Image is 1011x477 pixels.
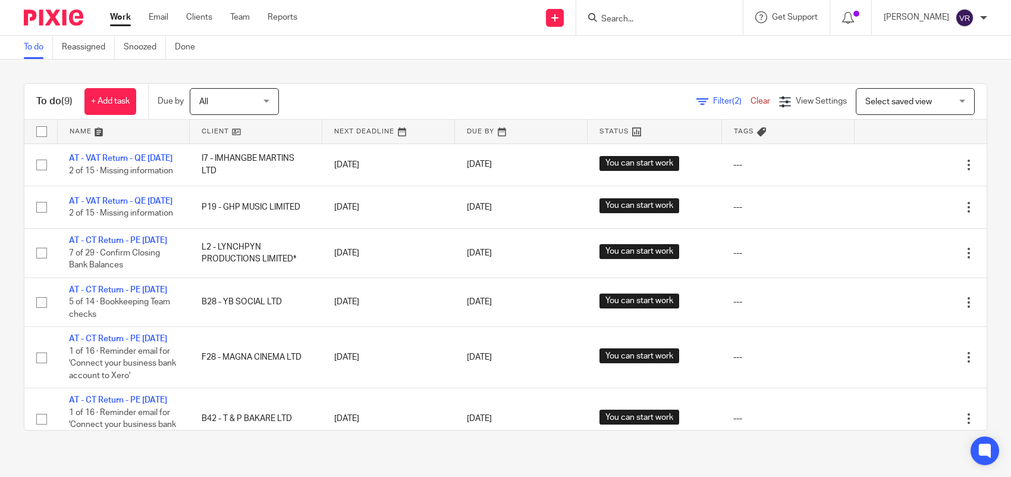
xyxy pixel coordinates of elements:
[322,186,455,228] td: [DATE]
[733,247,842,259] div: ---
[467,161,492,169] span: [DATE]
[467,298,492,306] span: [DATE]
[36,95,73,108] h1: To do
[733,296,842,308] div: ---
[62,36,115,59] a: Reassigned
[69,298,170,319] span: 5 of 14 · Bookkeeping Team checks
[69,347,176,380] span: 1 of 16 · Reminder email for 'Connect your business bank account to Xero'
[751,97,770,105] a: Clear
[84,88,136,115] a: + Add task
[190,388,322,450] td: B42 - T & P BAKARE LTD
[599,348,679,363] span: You can start work
[69,396,167,404] a: AT - CT Return - PE [DATE]
[69,249,160,270] span: 7 of 29 · Confirm Closing Bank Balances
[713,97,751,105] span: Filter
[733,351,842,363] div: ---
[322,278,455,326] td: [DATE]
[69,167,173,175] span: 2 of 15 · Missing information
[467,203,492,211] span: [DATE]
[884,11,949,23] p: [PERSON_NAME]
[190,229,322,278] td: L2 - LYNCHPYN PRODUCTIONS LIMITED*
[149,11,168,23] a: Email
[467,353,492,361] span: [DATE]
[600,14,707,25] input: Search
[61,96,73,106] span: (9)
[772,13,818,21] span: Get Support
[322,327,455,388] td: [DATE]
[268,11,297,23] a: Reports
[190,186,322,228] td: P19 - GHP MUSIC LIMITED
[599,198,679,213] span: You can start work
[24,36,53,59] a: To do
[322,388,455,450] td: [DATE]
[322,144,455,186] td: [DATE]
[69,197,172,205] a: AT - VAT Return - QE [DATE]
[69,209,173,217] span: 2 of 15 · Missing information
[467,414,492,423] span: [DATE]
[69,236,167,245] a: AT - CT Return - PE [DATE]
[467,249,492,257] span: [DATE]
[69,286,167,294] a: AT - CT Return - PE [DATE]
[796,97,847,105] span: View Settings
[599,244,679,259] span: You can start work
[124,36,166,59] a: Snoozed
[190,278,322,326] td: B28 - YB SOCIAL LTD
[734,128,754,135] span: Tags
[199,98,208,106] span: All
[69,154,172,163] a: AT - VAT Return - QE [DATE]
[175,36,204,59] a: Done
[69,335,167,343] a: AT - CT Return - PE [DATE]
[186,11,212,23] a: Clients
[599,294,679,308] span: You can start work
[599,156,679,171] span: You can start work
[955,8,974,27] img: svg%3E
[733,413,842,425] div: ---
[190,144,322,186] td: I7 - IMHANGBE MARTINS LTD
[190,327,322,388] td: F28 - MAGNA CINEMA LTD
[230,11,250,23] a: Team
[158,95,184,107] p: Due by
[733,159,842,171] div: ---
[322,229,455,278] td: [DATE]
[732,97,742,105] span: (2)
[599,410,679,425] span: You can start work
[24,10,83,26] img: Pixie
[69,409,176,441] span: 1 of 16 · Reminder email for 'Connect your business bank account to Xero'
[110,11,131,23] a: Work
[865,98,932,106] span: Select saved view
[733,201,842,213] div: ---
